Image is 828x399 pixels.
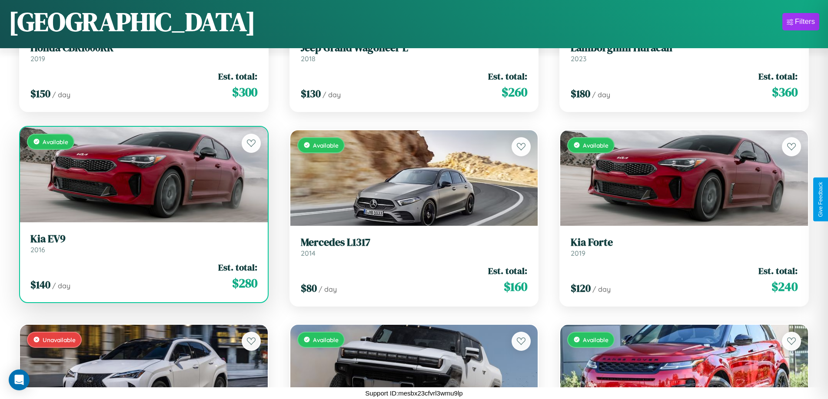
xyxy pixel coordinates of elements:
[218,70,257,82] span: Est. total:
[771,278,798,295] span: $ 240
[301,54,316,63] span: 2018
[301,236,528,257] a: Mercedes L13172014
[758,70,798,82] span: Est. total:
[488,70,527,82] span: Est. total:
[232,274,257,292] span: $ 280
[301,42,528,63] a: Jeep Grand Wagoneer L2018
[9,369,30,390] div: Open Intercom Messenger
[571,236,798,249] h3: Kia Forte
[319,285,337,293] span: / day
[795,17,815,26] div: Filters
[502,83,527,101] span: $ 260
[571,86,590,101] span: $ 180
[365,387,462,399] p: Support ID: mesbx23cfvrl3wmu9lp
[30,233,257,254] a: Kia EV92016
[571,249,585,257] span: 2019
[52,90,70,99] span: / day
[313,142,339,149] span: Available
[571,281,591,295] span: $ 120
[301,249,316,257] span: 2014
[323,90,341,99] span: / day
[301,236,528,249] h3: Mercedes L1317
[592,90,610,99] span: / day
[301,281,317,295] span: $ 80
[232,83,257,101] span: $ 300
[52,281,70,290] span: / day
[30,86,50,101] span: $ 150
[301,42,528,54] h3: Jeep Grand Wagoneer L
[30,54,45,63] span: 2019
[30,277,50,292] span: $ 140
[818,182,824,217] div: Give Feedback
[571,42,798,63] a: Lamborghini Huracan2023
[782,13,819,30] button: Filters
[488,264,527,277] span: Est. total:
[758,264,798,277] span: Est. total:
[592,285,611,293] span: / day
[30,42,257,54] h3: Honda CBR1000RR
[30,245,45,254] span: 2016
[30,233,257,245] h3: Kia EV9
[301,86,321,101] span: $ 130
[43,336,76,343] span: Unavailable
[772,83,798,101] span: $ 360
[43,138,68,145] span: Available
[313,336,339,343] span: Available
[583,336,609,343] span: Available
[218,261,257,274] span: Est. total:
[571,54,586,63] span: 2023
[571,42,798,54] h3: Lamborghini Huracan
[504,278,527,295] span: $ 160
[583,142,609,149] span: Available
[9,4,256,40] h1: [GEOGRAPHIC_DATA]
[571,236,798,257] a: Kia Forte2019
[30,42,257,63] a: Honda CBR1000RR2019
